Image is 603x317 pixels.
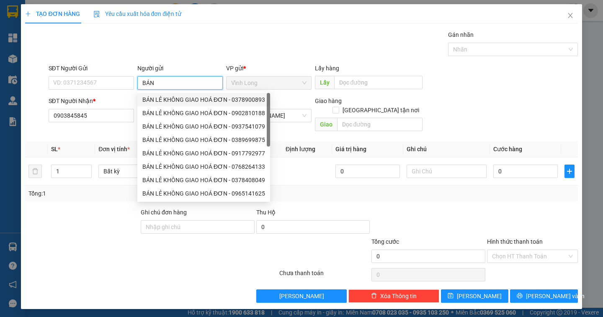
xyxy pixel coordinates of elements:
span: TẠO ĐƠN HÀNG [25,10,80,17]
div: BÁN LẺ KHÔNG GIAO HOÁ ĐƠN - 0965141625 [137,187,270,200]
span: plus [565,168,574,175]
div: BÁN LẺ KHÔNG GIAO HOÁ ĐƠN - 0378900893 [142,95,265,104]
input: Ghi chú đơn hàng [141,220,255,234]
span: Vĩnh Long [231,77,307,89]
div: Tổng: 1 [28,189,233,198]
button: Close [559,4,582,28]
span: Bất kỳ [103,165,173,178]
th: Ghi chú [403,141,490,157]
div: BÁN LẺ KHÔNG GIAO HOÁ ĐƠN - 0902810188 [142,108,265,118]
div: BÁN LẺ KHÔNG GIAO HOÁ ĐƠN - 0917792977 [137,147,270,160]
span: Đơn vị tính [98,146,130,152]
button: delete [28,165,42,178]
span: Giá trị hàng [335,146,366,152]
span: Lấy [315,76,334,89]
span: save [448,293,454,299]
div: BÁN LẺ KHÔNG GIAO HOÁ ĐƠN - 0389699875 [137,133,270,147]
div: BÁN LẺ KHÔNG GIAO HOÁ ĐƠN - 0378408049 [142,175,265,185]
span: Thu Hộ [256,209,276,216]
input: Dọc đường [334,76,423,89]
div: Chưa thanh toán [278,268,371,283]
div: BÁN LẺ KHÔNG GIAO HOÁ ĐƠN - 0768264133 [137,160,270,173]
span: Giao hàng [315,98,342,104]
div: BÁN LẺ KHÔNG GIAO HOÁ ĐƠN - 0917792977 [142,149,265,158]
span: Định lượng [286,146,315,152]
span: [PERSON_NAME] [279,291,324,301]
div: BÁN LẺ KHÔNG GIAO HOÁ ĐƠN - 0937541079 [142,122,265,131]
button: printer[PERSON_NAME] và In [510,289,577,303]
span: delete [371,293,377,299]
div: BÁN LẺ KHÔNG GIAO HOÁ ĐƠN - 0965141625 [142,189,265,198]
span: printer [517,293,523,299]
div: SĐT Người Gửi [49,64,134,73]
span: [GEOGRAPHIC_DATA] tận nơi [339,106,423,115]
div: BÁN LẺ KHÔNG GIAO HOÁ ĐƠN - 0378900893 [137,93,270,106]
span: Xóa Thông tin [380,291,417,301]
button: deleteXóa Thông tin [348,289,439,303]
span: Lấy hàng [315,65,339,72]
div: Người gửi [137,64,223,73]
div: BÁN LẺ KHÔNG GIAO HOÁ ĐƠN - 0768264133 [142,162,265,171]
span: Yêu cầu xuất hóa đơn điện tử [93,10,182,17]
label: Hình thức thanh toán [487,238,543,245]
button: plus [564,165,575,178]
span: [PERSON_NAME] và In [526,291,585,301]
span: [PERSON_NAME] [457,291,502,301]
span: close [567,12,574,19]
input: Ghi Chú [407,165,487,178]
button: save[PERSON_NAME] [441,289,508,303]
span: Tổng cước [371,238,399,245]
div: BÁN LẺ KHÔNG GIAO HOÁ ĐƠN - 0937541079 [137,120,270,133]
input: Dọc đường [337,118,423,131]
div: BÁN LẺ KHÔNG GIAO HOÁ ĐƠN - 0389699875 [142,135,265,144]
span: Giao [315,118,337,131]
div: BÁN LẺ KHÔNG GIAO HOÁ ĐƠN - 0902810188 [137,106,270,120]
input: 0 [335,165,400,178]
div: SĐT Người Nhận [49,96,134,106]
span: SL [51,146,58,152]
button: [PERSON_NAME] [256,289,347,303]
label: Ghi chú đơn hàng [141,209,187,216]
span: plus [25,11,31,17]
label: Gán nhãn [448,31,474,38]
span: Cước hàng [493,146,522,152]
div: BÁN LẺ KHÔNG GIAO HOÁ ĐƠN - 0378408049 [137,173,270,187]
div: VP gửi [226,64,312,73]
img: icon [93,11,100,18]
